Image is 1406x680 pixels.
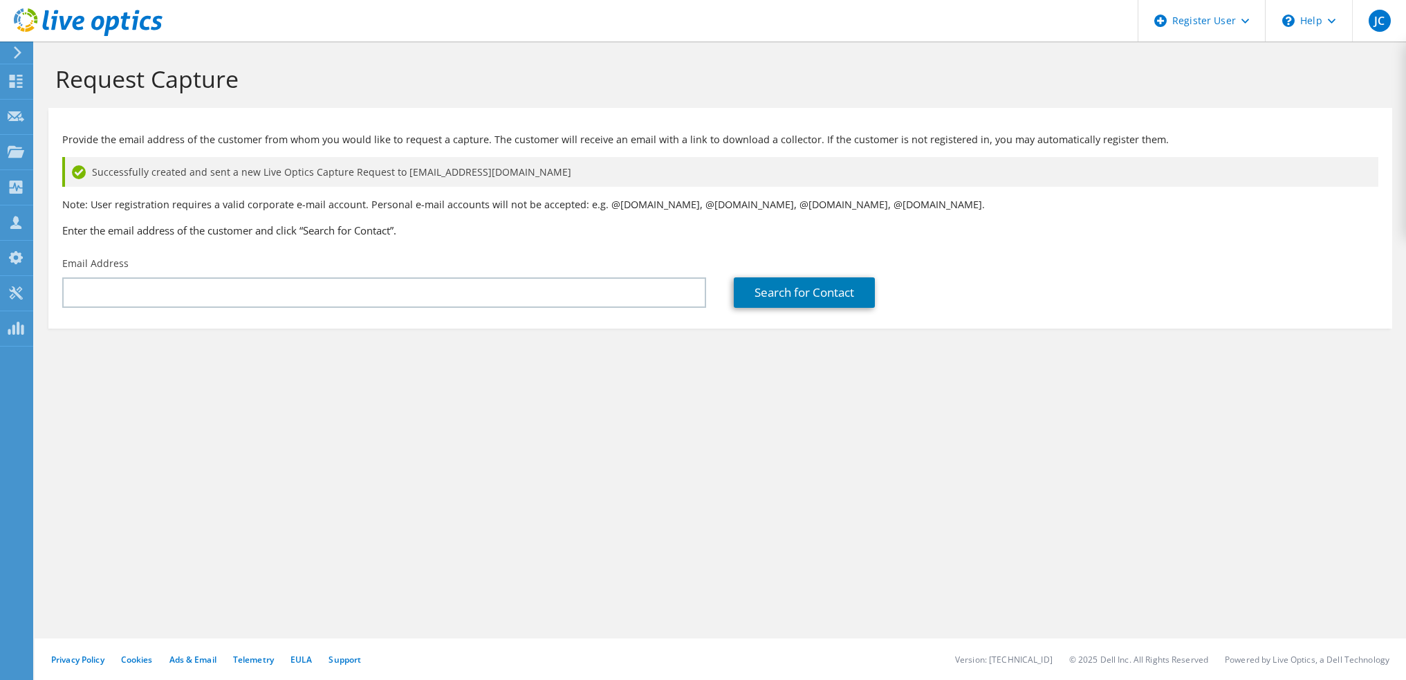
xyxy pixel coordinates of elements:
a: Telemetry [233,654,274,665]
span: Successfully created and sent a new Live Optics Capture Request to [EMAIL_ADDRESS][DOMAIN_NAME] [92,165,571,180]
h1: Request Capture [55,64,1378,93]
h3: Enter the email address of the customer and click “Search for Contact”. [62,223,1378,238]
label: Email Address [62,257,129,270]
p: Provide the email address of the customer from whom you would like to request a capture. The cust... [62,132,1378,147]
p: Note: User registration requires a valid corporate e-mail account. Personal e-mail accounts will ... [62,197,1378,212]
li: Version: [TECHNICAL_ID] [955,654,1053,665]
a: Cookies [121,654,153,665]
li: © 2025 Dell Inc. All Rights Reserved [1069,654,1208,665]
li: Powered by Live Optics, a Dell Technology [1225,654,1389,665]
a: Support [329,654,361,665]
a: Ads & Email [169,654,216,665]
svg: \n [1282,15,1295,27]
span: JC [1369,10,1391,32]
a: EULA [290,654,312,665]
a: Privacy Policy [51,654,104,665]
a: Search for Contact [734,277,875,308]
